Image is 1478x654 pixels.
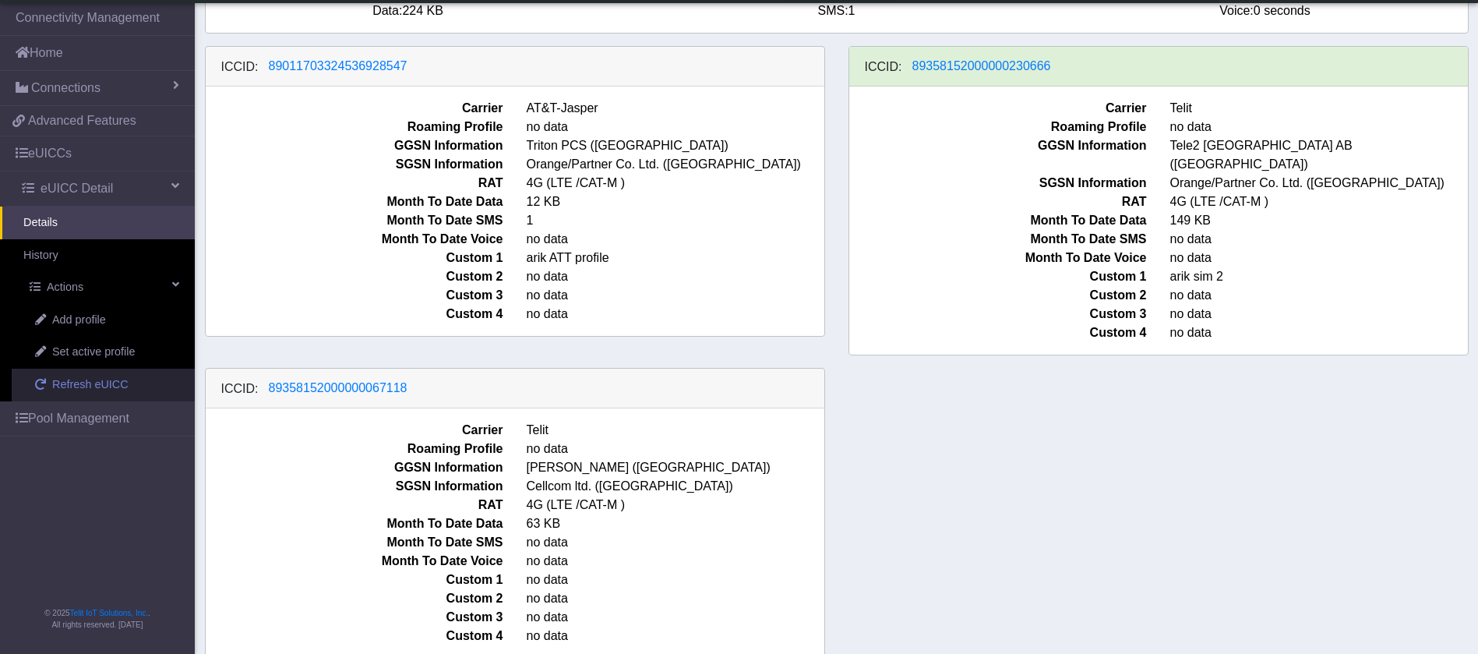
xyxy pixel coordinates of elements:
h6: ICCID: [221,59,259,74]
span: GGSN Information [194,458,515,477]
span: Voice: [1219,4,1254,17]
span: no data [515,286,836,305]
span: Custom 1 [838,267,1159,286]
span: Month To Date Data [194,193,515,211]
span: 4G (LTE /CAT-M ) [515,496,836,514]
span: Month To Date SMS [194,533,515,552]
span: Cellcom ltd. ([GEOGRAPHIC_DATA]) [515,477,836,496]
span: SMS: [817,4,848,17]
a: Refresh eUICC [12,369,195,401]
button: 89011703324536928547 [259,56,418,76]
span: Month To Date Data [194,514,515,533]
span: 12 KB [515,193,836,211]
span: SGSN Information [194,477,515,496]
span: 89358152000000230666 [912,59,1051,72]
span: Orange/Partner Co. Ltd. ([GEOGRAPHIC_DATA]) [515,155,836,174]
span: SGSN Information [194,155,515,174]
span: Custom 4 [838,323,1159,342]
span: Custom 2 [194,267,515,286]
span: SGSN Information [838,174,1159,193]
span: Custom 3 [194,608,515,627]
span: Data: [372,4,402,17]
a: Set active profile [12,336,195,369]
span: 89358152000000067118 [269,381,407,394]
span: no data [515,267,836,286]
span: Custom 1 [194,249,515,267]
span: Carrier [838,99,1159,118]
h6: ICCID: [221,381,259,396]
span: Custom 2 [194,589,515,608]
span: Custom 4 [194,627,515,645]
span: Triton PCS ([GEOGRAPHIC_DATA]) [515,136,836,155]
span: Roaming Profile [194,118,515,136]
span: no data [515,552,836,571]
span: 4G (LTE /CAT-M ) [515,174,836,193]
span: Actions [47,279,83,296]
a: Add profile [12,304,195,337]
span: Roaming Profile [838,118,1159,136]
span: RAT [194,174,515,193]
span: Month To Date Voice [194,230,515,249]
h6: ICCID: [865,59,902,74]
span: Advanced Features [28,111,136,130]
span: Custom 3 [194,286,515,305]
span: [PERSON_NAME] ([GEOGRAPHIC_DATA]) [515,458,836,477]
span: Month To Date Data [838,211,1159,230]
span: RAT [838,193,1159,211]
span: no data [515,627,836,645]
span: Month To Date SMS [838,230,1159,249]
span: Month To Date SMS [194,211,515,230]
span: GGSN Information [194,136,515,155]
a: Actions [6,271,195,304]
span: Roaming Profile [194,440,515,458]
span: no data [515,230,836,249]
button: 89358152000000067118 [259,378,418,398]
a: eUICC Detail [6,171,195,206]
span: Add profile [52,312,106,329]
span: no data [515,571,836,589]
span: Carrier [194,421,515,440]
span: no data [515,305,836,323]
span: Telit [515,421,836,440]
span: Custom 1 [194,571,515,589]
span: GGSN Information [838,136,1159,174]
span: Refresh eUICC [52,376,129,394]
span: Custom 3 [838,305,1159,323]
span: Set active profile [52,344,135,361]
span: Connections [31,79,101,97]
span: Carrier [194,99,515,118]
a: Telit IoT Solutions, Inc. [70,609,148,617]
span: eUICC Detail [41,179,113,198]
span: no data [515,118,836,136]
span: arik ATT profile [515,249,836,267]
span: no data [515,589,836,608]
span: 89011703324536928547 [269,59,407,72]
span: Month To Date Voice [194,552,515,571]
span: no data [515,440,836,458]
span: 1 [848,4,855,17]
span: no data [515,608,836,627]
span: Month To Date Voice [838,249,1159,267]
span: 224 KB [402,4,443,17]
span: 1 [515,211,836,230]
span: Custom 4 [194,305,515,323]
span: 63 KB [515,514,836,533]
button: 89358152000000230666 [902,56,1061,76]
span: RAT [194,496,515,514]
span: AT&T-Jasper [515,99,836,118]
span: 0 seconds [1254,4,1310,17]
span: no data [515,533,836,552]
span: Custom 2 [838,286,1159,305]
